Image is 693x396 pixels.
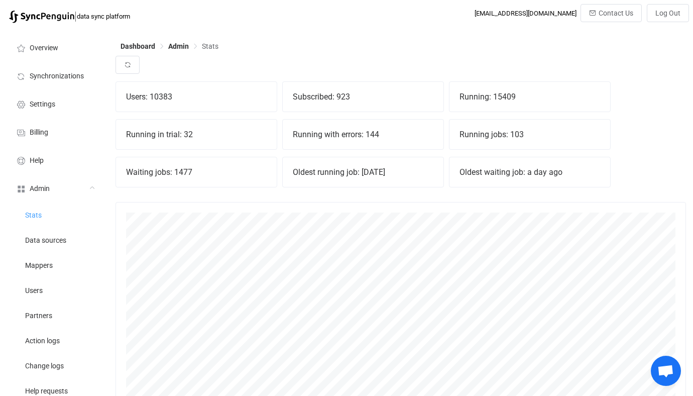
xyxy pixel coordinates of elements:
a: Mappers [5,252,105,277]
span: Admin [168,42,189,50]
a: Synchronizations [5,61,105,89]
span: Synchronizations [30,72,84,80]
span: Mappers [25,262,53,270]
a: Change logs [5,353,105,378]
a: Action logs [5,328,105,353]
a: Billing [5,118,105,146]
img: syncpenguin.svg [9,11,74,23]
span: data sync platform [77,13,130,20]
div: Subscribed: 923 [283,82,443,112]
span: Stats [25,212,42,220]
div: Running jobs: 103 [449,120,610,149]
a: Overview [5,33,105,61]
span: Log Out [655,9,680,17]
span: Help requests [25,387,68,395]
span: Partners [25,312,52,320]
span: Users [25,287,43,295]
div: Oldest running job: [DATE] [283,157,443,187]
div: Running in trial: 32 [116,120,277,149]
button: Log Out [647,4,689,22]
div: Breadcrumb [121,43,218,50]
span: Contact Us [599,9,633,17]
span: Admin [30,185,50,193]
div: Oldest waiting job: a day ago [449,157,610,187]
a: |data sync platform [9,9,130,23]
a: Users [5,277,105,303]
div: [EMAIL_ADDRESS][DOMAIN_NAME] [475,10,576,17]
a: Stats [5,202,105,227]
a: Partners [5,303,105,328]
span: Dashboard [121,42,155,50]
div: Users: 10383 [116,82,277,112]
span: Data sources [25,237,66,245]
span: Change logs [25,362,64,370]
span: | [74,9,77,23]
a: Settings [5,89,105,118]
span: Action logs [25,337,60,345]
span: Billing [30,129,48,137]
div: Running: 15409 [449,82,610,112]
span: Stats [202,42,218,50]
span: Help [30,157,44,165]
span: Overview [30,44,58,52]
button: Contact Us [581,4,642,22]
a: Help [5,146,105,174]
div: Open chat [651,356,681,386]
a: Data sources [5,227,105,252]
div: Running with errors: 144 [283,120,443,149]
div: Waiting jobs: 1477 [116,157,277,187]
span: Settings [30,101,55,109]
